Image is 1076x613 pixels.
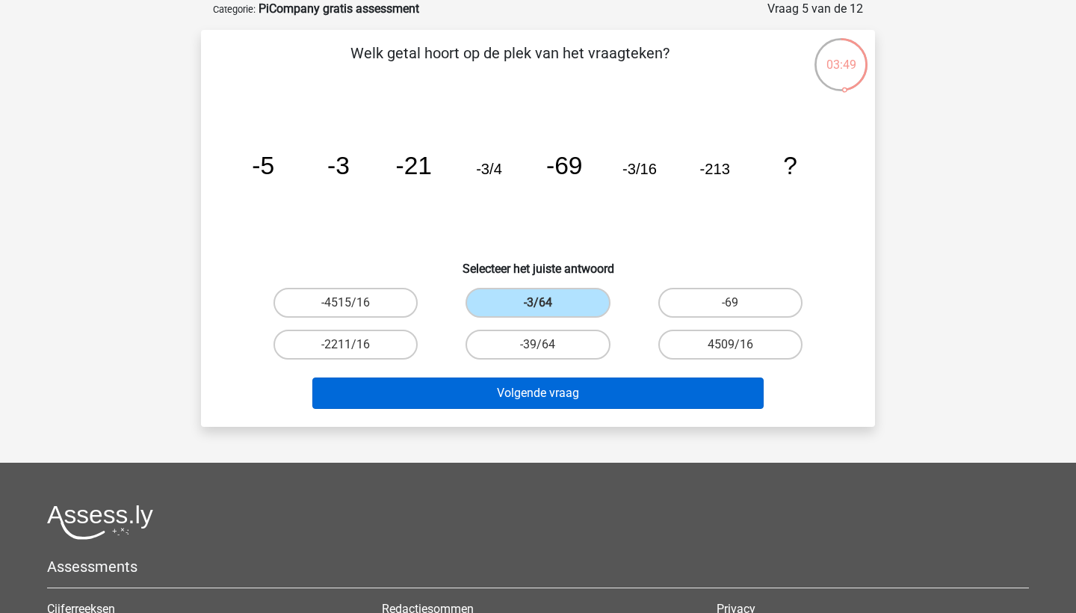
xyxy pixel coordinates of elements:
[225,42,795,87] p: Welk getal hoort op de plek van het vraagteken?
[658,288,803,318] label: -69
[225,250,851,276] h6: Selecteer het juiste antwoord
[476,161,502,177] tspan: -3/4
[47,505,153,540] img: Assessly logo
[273,330,418,360] label: -2211/16
[47,558,1029,576] h5: Assessments
[327,152,350,179] tspan: -3
[546,152,583,179] tspan: -69
[783,152,797,179] tspan: ?
[273,288,418,318] label: -4515/16
[466,330,610,360] label: -39/64
[622,161,657,177] tspan: -3/16
[395,152,432,179] tspan: -21
[213,4,256,15] small: Categorie:
[813,37,869,74] div: 03:49
[259,1,419,16] strong: PiCompany gratis assessment
[312,378,764,409] button: Volgende vraag
[658,330,803,360] label: 4509/16
[252,152,274,179] tspan: -5
[466,288,610,318] label: -3/64
[700,161,730,177] tspan: -213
